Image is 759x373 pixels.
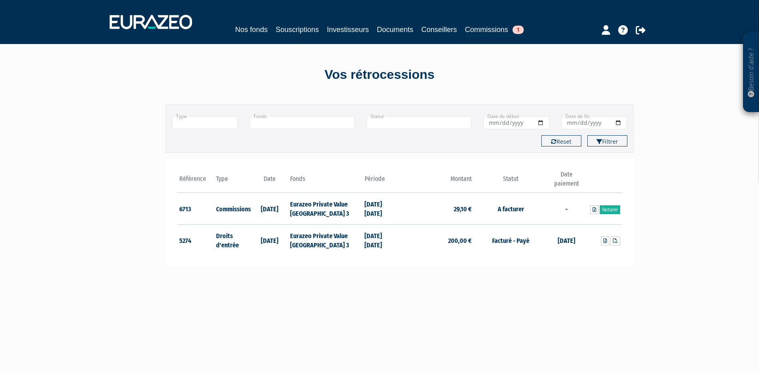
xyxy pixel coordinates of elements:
td: Eurazeo Private Value [GEOGRAPHIC_DATA] 3 [288,193,362,225]
button: Reset [541,135,581,146]
td: [DATE] [DATE] [362,193,400,225]
td: [DATE] [DATE] [362,225,400,256]
a: Documents [377,24,413,35]
th: Référence [177,170,214,193]
img: 1732889491-logotype_eurazeo_blanc_rvb.png [110,15,192,29]
td: 200,00 € [400,225,474,256]
div: Vos rétrocessions [152,66,608,84]
td: A facturer [474,193,548,225]
button: Filtrer [587,135,627,146]
a: Souscriptions [276,24,319,35]
td: Eurazeo Private Value [GEOGRAPHIC_DATA] 3 [288,225,362,256]
td: 29,10 € [400,193,474,225]
th: Fonds [288,170,362,193]
a: Facturer [600,205,620,214]
a: Conseillers [421,24,457,35]
td: [DATE] [251,193,288,225]
td: Commissions [214,193,251,225]
td: 6713 [177,193,214,225]
td: [DATE] [251,225,288,256]
td: Droits d'entrée [214,225,251,256]
p: Besoin d'aide ? [747,36,756,108]
span: 1 [513,26,524,34]
th: Type [214,170,251,193]
th: Date paiement [548,170,585,193]
th: Montant [400,170,474,193]
td: - [548,193,585,225]
a: Investisseurs [327,24,369,35]
a: Nos fonds [235,24,268,35]
td: 5274 [177,225,214,256]
th: Période [362,170,400,193]
a: Commissions1 [465,24,524,36]
td: Facturé - Payé [474,225,548,256]
th: Statut [474,170,548,193]
th: Date [251,170,288,193]
td: [DATE] [548,225,585,256]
